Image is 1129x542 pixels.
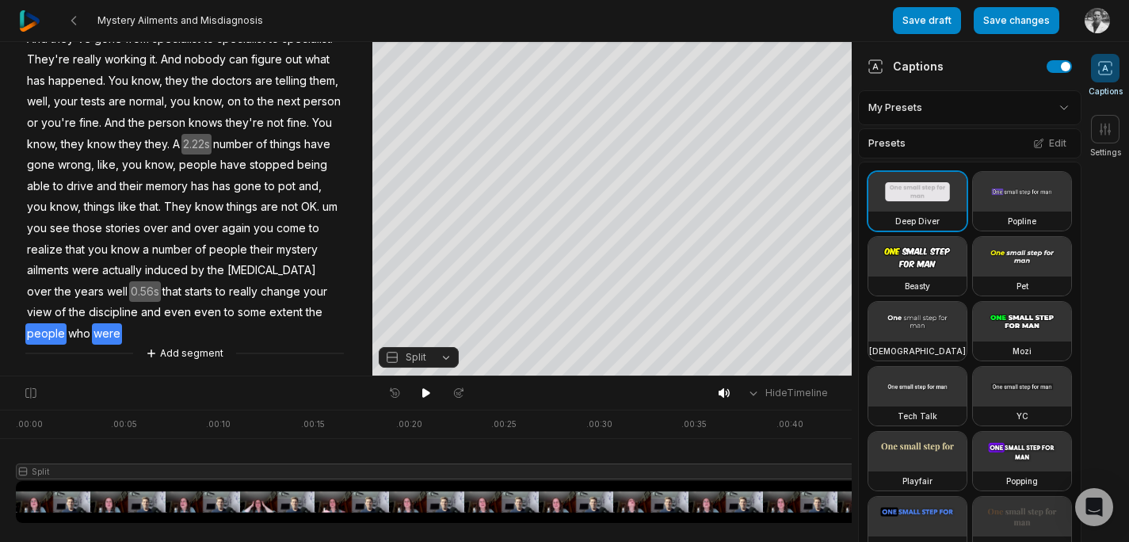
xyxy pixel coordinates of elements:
span: your [52,91,79,113]
span: they. [143,134,171,155]
span: Captions [1089,86,1123,97]
span: and [170,218,193,239]
span: what [303,49,331,71]
div: Presets [858,128,1081,158]
span: out [284,49,303,71]
span: And [103,113,127,134]
span: number [212,134,254,155]
span: you [25,218,48,239]
span: they [164,71,190,92]
span: of [254,134,269,155]
span: They're [25,49,71,71]
span: working [103,49,148,71]
span: can [227,49,250,71]
span: pot [277,176,297,197]
span: the [127,113,147,134]
span: things [269,134,303,155]
h3: Beasty [905,280,930,292]
span: next [276,91,302,113]
span: fine. [285,113,311,134]
span: starts [183,281,214,303]
span: the [53,281,73,303]
span: 2.22s [181,134,212,155]
span: that. [138,197,162,218]
span: you're [40,113,78,134]
span: even [193,302,223,323]
button: Captions [1089,54,1123,97]
span: has [211,176,232,197]
span: that [161,281,183,303]
h3: Deep Diver [895,215,940,227]
span: and [139,302,162,323]
span: those [71,218,104,239]
h3: Popline [1008,215,1036,227]
span: discipline [87,302,139,323]
h3: Mozi [1013,345,1032,357]
span: number [151,239,193,261]
span: stopped [248,155,296,176]
span: by [189,260,206,281]
span: knows [187,113,224,134]
span: your [302,281,329,303]
span: memory [144,176,189,197]
span: them, [308,71,340,92]
span: they're [224,113,265,134]
span: of [53,302,67,323]
button: Split [379,347,459,368]
span: a [141,239,151,261]
span: mystery [275,239,319,261]
button: HideTimeline [742,381,833,405]
span: have [219,155,248,176]
span: Split [406,350,426,365]
span: gone [25,155,56,176]
span: you [86,239,109,261]
span: Mystery Ailments and Misdiagnosis [97,14,263,27]
span: wrong, [56,155,96,176]
span: the [67,302,87,323]
span: person [147,113,187,134]
span: well [105,281,129,303]
span: they [117,134,143,155]
span: you [120,155,143,176]
div: My Presets [858,90,1081,125]
span: has [189,176,211,197]
h3: Playfair [902,475,933,487]
span: has [25,71,47,92]
span: ailments [25,260,71,281]
span: Settings [1090,147,1121,158]
span: You [107,71,130,92]
span: to [223,302,236,323]
span: over [25,281,53,303]
button: Save draft [893,7,961,34]
span: to [51,176,65,197]
span: know, [143,155,177,176]
span: the [190,71,210,92]
span: know [193,197,225,218]
span: of [193,239,208,261]
span: doctors [210,71,254,92]
span: you [252,218,275,239]
span: know, [192,91,226,113]
span: And [159,49,183,71]
span: are [259,197,280,218]
span: induced [143,260,189,281]
span: on [226,91,242,113]
div: Open Intercom Messenger [1075,488,1113,526]
span: to [242,91,256,113]
span: gone [232,176,263,197]
span: telling [274,71,308,92]
span: the [304,302,324,323]
span: You [311,113,334,134]
span: know, [130,71,164,92]
span: they [59,134,86,155]
span: or [25,113,40,134]
span: like [116,197,138,218]
button: Edit [1028,133,1071,154]
span: to [214,281,227,303]
span: drive [65,176,95,197]
span: not [265,113,285,134]
button: Settings [1090,115,1121,158]
span: A [171,134,181,155]
span: were [71,260,101,281]
span: it. [148,49,159,71]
